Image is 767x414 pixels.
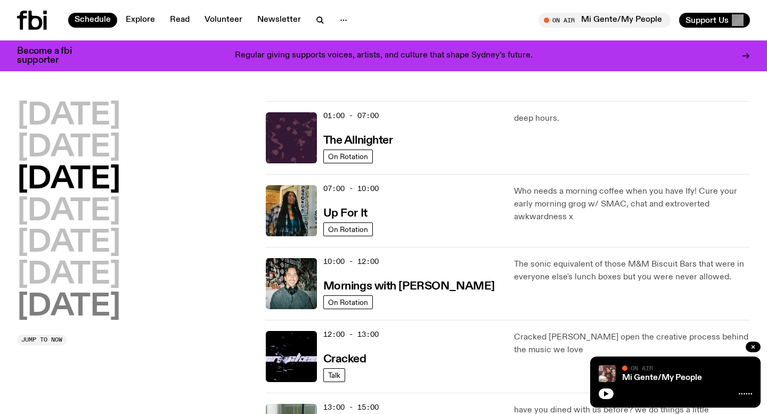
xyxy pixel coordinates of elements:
[323,352,366,365] a: Cracked
[328,298,368,306] span: On Rotation
[17,165,120,195] button: [DATE]
[328,371,340,379] span: Talk
[251,13,307,28] a: Newsletter
[323,368,345,382] a: Talk
[323,281,495,292] h3: Mornings with [PERSON_NAME]
[323,354,366,365] h3: Cracked
[686,15,729,25] span: Support Us
[21,337,62,343] span: Jump to now
[119,13,161,28] a: Explore
[514,185,750,223] p: Who needs a morning coffee when you have Ify! Cure your early morning grog w/ SMAC, chat and extr...
[17,133,120,163] button: [DATE]
[679,13,750,28] button: Support Us
[17,47,85,65] h3: Become a fbi supporter
[235,51,533,61] p: Regular giving supports voices, artists, and culture that shape Sydney’s future.
[323,295,373,309] a: On Rotation
[514,331,750,357] p: Cracked [PERSON_NAME] open the creative process behind the music we love
[17,260,120,290] button: [DATE]
[266,331,317,382] img: Logo for Podcast Cracked. Black background, with white writing, with glass smashing graphics
[328,225,368,233] span: On Rotation
[622,374,702,382] a: Mi Gente/My People
[266,258,317,309] img: Radio presenter Ben Hansen sits in front of a wall of photos and an fbi radio sign. Film photo. B...
[323,150,373,163] a: On Rotation
[323,329,379,340] span: 12:00 - 13:00
[514,258,750,284] p: The sonic equivalent of those M&M Biscuit Bars that were in everyone else's lunch boxes but you w...
[323,111,379,121] span: 01:00 - 07:00
[323,256,379,267] span: 10:00 - 12:00
[323,206,368,219] a: Up For It
[514,112,750,125] p: deep hours.
[323,208,368,219] h3: Up For It
[17,292,120,322] button: [DATE]
[323,222,373,236] a: On Rotation
[323,279,495,292] a: Mornings with [PERSON_NAME]
[68,13,117,28] a: Schedule
[198,13,249,28] a: Volunteer
[17,197,120,227] button: [DATE]
[266,185,317,236] img: Ify - a Brown Skin girl with black braided twists, looking up to the side with her tongue stickin...
[631,365,653,371] span: On Air
[323,133,393,146] a: The Allnighter
[164,13,196,28] a: Read
[538,13,671,28] button: On AirMi Gente/My People
[17,228,120,258] button: [DATE]
[328,152,368,160] span: On Rotation
[323,402,379,412] span: 13:00 - 15:00
[17,101,120,131] button: [DATE]
[323,184,379,194] span: 07:00 - 10:00
[323,135,393,146] h3: The Allnighter
[17,335,67,345] button: Jump to now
